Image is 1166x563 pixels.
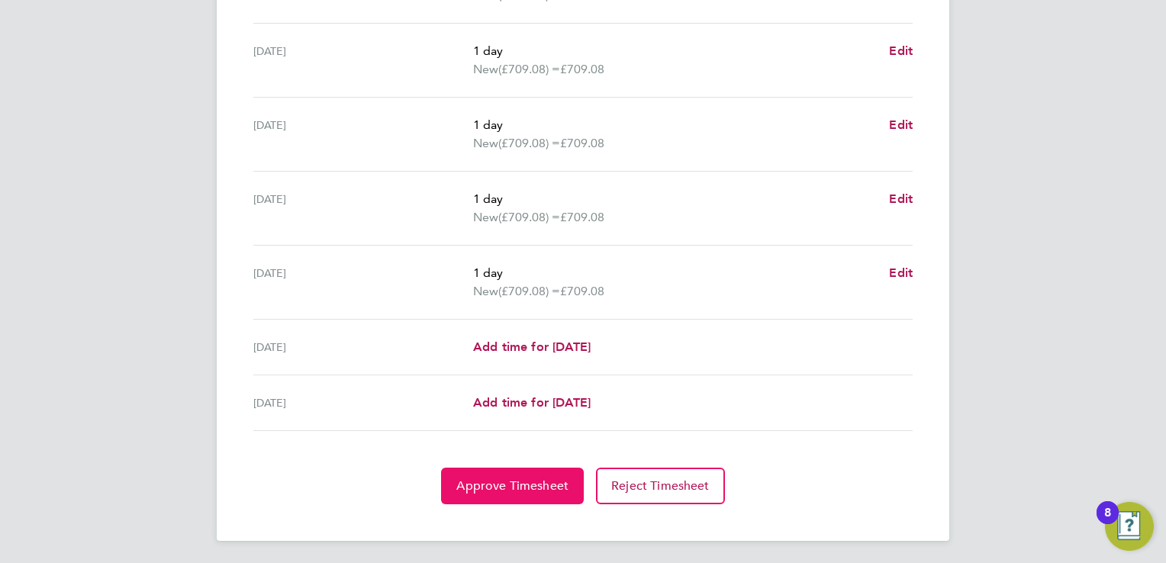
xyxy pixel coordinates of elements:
[889,190,913,208] a: Edit
[473,42,877,60] p: 1 day
[611,478,710,494] span: Reject Timesheet
[889,42,913,60] a: Edit
[498,62,560,76] span: (£709.08) =
[498,210,560,224] span: (£709.08) =
[596,468,725,504] button: Reject Timesheet
[473,116,877,134] p: 1 day
[1105,502,1154,551] button: Open Resource Center, 8 new notifications
[498,136,560,150] span: (£709.08) =
[473,208,498,227] span: New
[441,468,584,504] button: Approve Timesheet
[253,264,473,301] div: [DATE]
[473,339,591,354] span: Add time for [DATE]
[473,134,498,153] span: New
[473,395,591,410] span: Add time for [DATE]
[560,210,604,224] span: £709.08
[889,117,913,132] span: Edit
[253,394,473,412] div: [DATE]
[560,284,604,298] span: £709.08
[889,264,913,282] a: Edit
[456,478,569,494] span: Approve Timesheet
[889,191,913,206] span: Edit
[473,282,498,301] span: New
[253,42,473,79] div: [DATE]
[473,338,591,356] a: Add time for [DATE]
[560,136,604,150] span: £709.08
[253,190,473,227] div: [DATE]
[473,394,591,412] a: Add time for [DATE]
[253,338,473,356] div: [DATE]
[889,116,913,134] a: Edit
[560,62,604,76] span: £709.08
[473,60,498,79] span: New
[473,264,877,282] p: 1 day
[253,116,473,153] div: [DATE]
[889,43,913,58] span: Edit
[498,284,560,298] span: (£709.08) =
[473,190,877,208] p: 1 day
[1104,513,1111,532] div: 8
[889,265,913,280] span: Edit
